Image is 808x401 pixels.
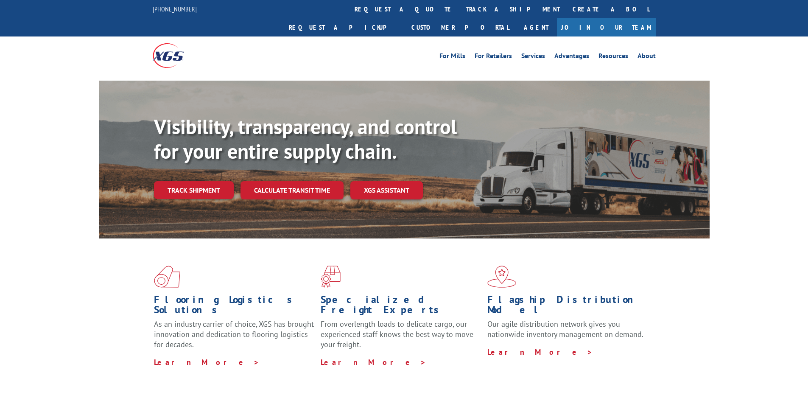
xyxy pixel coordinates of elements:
img: xgs-icon-total-supply-chain-intelligence-red [154,266,180,288]
a: [PHONE_NUMBER] [153,5,197,13]
a: For Mills [439,53,465,62]
a: Agent [515,18,557,36]
span: As an industry carrier of choice, XGS has brought innovation and dedication to flooring logistics... [154,319,314,349]
a: Learn More > [321,357,426,367]
a: Track shipment [154,181,234,199]
img: xgs-icon-focused-on-flooring-red [321,266,341,288]
a: Join Our Team [557,18,656,36]
a: For Retailers [475,53,512,62]
b: Visibility, transparency, and control for your entire supply chain. [154,113,457,164]
h1: Flooring Logistics Solutions [154,294,314,319]
span: Our agile distribution network gives you nationwide inventory management on demand. [487,319,643,339]
h1: Flagship Distribution Model [487,294,648,319]
a: Request a pickup [282,18,405,36]
a: Services [521,53,545,62]
h1: Specialized Freight Experts [321,294,481,319]
a: XGS ASSISTANT [350,181,423,199]
p: From overlength loads to delicate cargo, our experienced staff knows the best way to move your fr... [321,319,481,357]
a: Calculate transit time [240,181,344,199]
a: About [637,53,656,62]
a: Customer Portal [405,18,515,36]
a: Learn More > [487,347,593,357]
img: xgs-icon-flagship-distribution-model-red [487,266,517,288]
a: Learn More > [154,357,260,367]
a: Resources [598,53,628,62]
a: Advantages [554,53,589,62]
